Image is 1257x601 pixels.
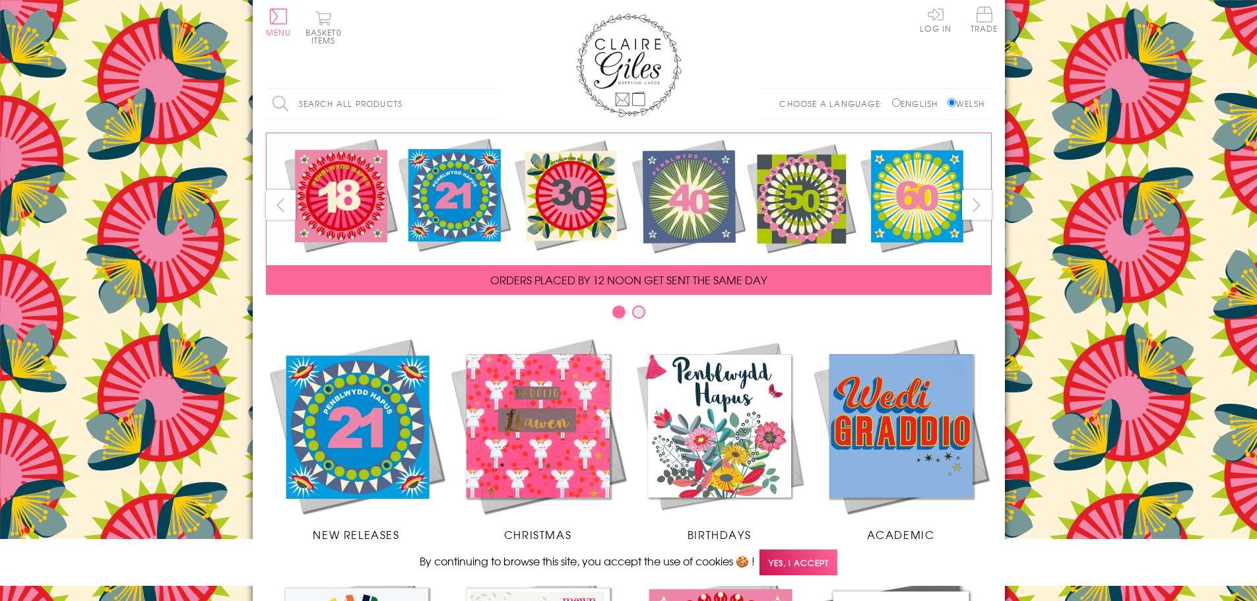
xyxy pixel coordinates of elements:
[867,526,935,542] span: Academic
[612,305,626,319] button: Carousel Page 1 (Current Slide)
[892,98,901,107] input: English
[576,13,682,117] img: Claire Giles Greetings Cards
[629,335,810,542] a: Birthdays
[779,98,889,110] p: Choose a language:
[688,526,751,542] span: Birthdays
[892,98,944,110] label: English
[266,89,497,119] input: Search all products
[948,98,956,107] input: Welsh
[490,272,767,288] span: ORDERS PLACED BY 12 NOON GET SENT THE SAME DAY
[504,526,571,542] span: Christmas
[484,89,497,119] input: Search
[971,7,998,32] span: Trade
[962,190,992,220] button: next
[759,550,837,575] span: Yes, I accept
[266,9,292,36] button: Menu
[306,11,342,44] button: Basket0 items
[810,335,992,542] a: Academic
[971,7,998,35] a: Trade
[313,526,399,542] span: New Releases
[920,7,951,32] a: Log In
[266,190,296,220] button: prev
[266,305,992,325] div: Carousel Pagination
[447,335,629,542] a: Christmas
[948,98,985,110] label: Welsh
[311,26,342,46] span: 0 items
[632,305,645,319] button: Carousel Page 2
[266,26,292,38] span: Menu
[266,335,447,542] a: New Releases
